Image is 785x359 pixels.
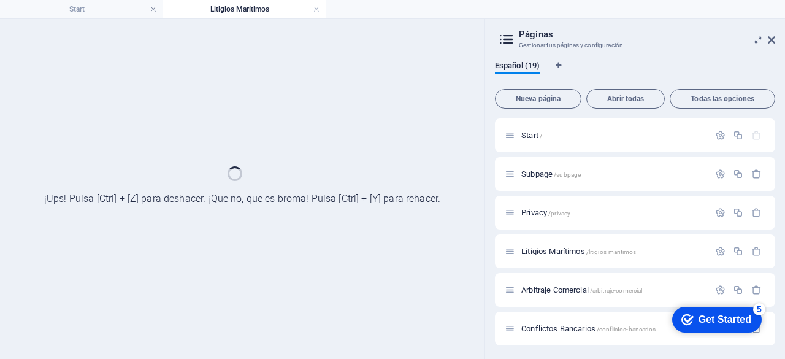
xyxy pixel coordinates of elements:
span: Todas las opciones [675,95,770,102]
div: Privacy/privacy [518,209,709,217]
h3: Gestionar tus páginas y configuración [519,40,751,51]
div: Configuración [715,169,726,179]
div: La página principal no puede eliminarse [751,130,762,141]
div: Arbitraje Comercial/arbitraje-comercial [518,286,709,294]
div: Configuración [715,207,726,218]
span: Abrir todas [592,95,659,102]
span: Haz clic para abrir la página [521,131,542,140]
span: Haz clic para abrir la página [521,169,581,179]
span: Haz clic para abrir la página [521,324,656,333]
div: Start/ [518,131,709,139]
div: Configuración [715,246,726,257]
div: Get Started [36,14,89,25]
span: / [540,133,542,139]
span: Litigios Marítimos [521,247,636,256]
div: Get Started 5 items remaining, 0% complete [10,6,99,32]
span: Privacy [521,208,570,217]
div: Duplicar [733,207,743,218]
button: Abrir todas [586,89,665,109]
div: Duplicar [733,169,743,179]
div: Configuración [715,285,726,295]
h4: Litigios Marítimos [163,2,326,16]
div: Duplicar [733,285,743,295]
button: Todas las opciones [670,89,775,109]
span: Nueva página [500,95,576,102]
div: 5 [91,2,103,15]
span: /litigios-maritimos [586,249,637,255]
div: Duplicar [733,130,743,141]
div: Eliminar [751,285,762,295]
div: Subpage/subpage [518,170,709,178]
span: /privacy [548,210,570,217]
div: Litigios Marítimos/litigios-maritimos [518,247,709,255]
span: Haz clic para abrir la página [521,285,642,295]
span: /conflictos-bancarios [597,326,656,333]
span: Español (19) [495,58,540,75]
span: /subpage [554,171,581,178]
div: Conflictos Bancarios/conflictos-bancarios [518,325,709,333]
h2: Páginas [519,29,775,40]
span: /arbitraje-comercial [590,287,643,294]
div: Eliminar [751,169,762,179]
div: Pestañas de idiomas [495,61,775,84]
button: Nueva página [495,89,581,109]
div: Configuración [715,130,726,141]
div: Eliminar [751,207,762,218]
